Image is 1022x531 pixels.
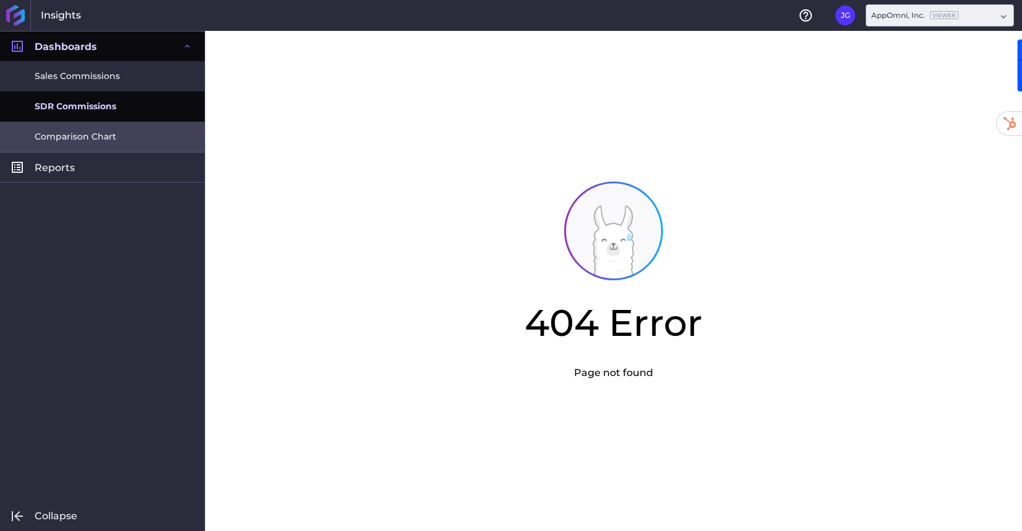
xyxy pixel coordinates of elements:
[796,6,816,25] button: Help
[35,40,97,53] span: Dashboards
[35,130,116,143] span: Comparison Chart
[35,509,77,522] span: Collapse
[35,70,120,83] span: Sales Commissions
[930,11,958,19] ins: Viewer
[35,100,116,113] span: SDR Commissions
[866,4,1014,27] div: Dropdown select
[835,6,855,25] button: User Menu
[525,295,703,351] h2: 404 Error
[871,10,958,21] div: AppOmni, Inc.
[35,161,75,174] span: Reports
[574,366,653,380] p: Page not found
